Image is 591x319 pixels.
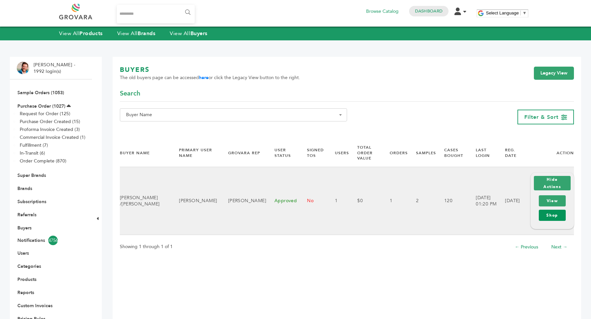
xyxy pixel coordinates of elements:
[327,139,349,167] th: Users
[522,139,574,167] th: Action
[486,11,527,15] a: Select Language​
[117,5,195,23] input: Search...
[436,139,468,167] th: Cases Bought
[20,118,80,125] a: Purchase Order Created (15)
[349,139,382,167] th: Total Order Value
[20,158,66,164] a: Order Complete (870)
[20,150,45,156] a: In-Transit (6)
[349,167,382,235] td: $0
[366,8,399,15] a: Browse Catalog
[468,167,497,235] td: [DATE] 01:20 PM
[170,30,208,37] a: View AllBuyers
[20,111,70,117] a: Request for Order (125)
[17,90,64,96] a: Sample Orders (1053)
[120,139,171,167] th: Buyer Name
[539,195,566,206] a: View
[539,210,566,221] a: Shop
[59,30,103,37] a: View AllProducts
[515,244,538,250] a: ← Previous
[497,139,522,167] th: Reg. Date
[299,139,327,167] th: Signed TOS
[551,244,567,250] a: Next →
[266,167,299,235] td: Approved
[299,167,327,235] td: No
[120,243,173,251] p: Showing 1 through 1 of 1
[17,185,32,192] a: Brands
[138,30,155,37] strong: Brands
[199,74,208,81] a: here
[120,167,171,235] td: [PERSON_NAME] /[PERSON_NAME]
[486,11,519,15] span: Select Language
[117,30,156,37] a: View AllBrands
[415,8,443,14] a: Dashboard
[408,139,436,167] th: Samples
[468,139,497,167] th: Last Login
[220,139,266,167] th: Grovara Rep
[17,103,65,109] a: Purchase Order (1027)
[17,289,34,296] a: Reports
[17,263,41,269] a: Categories
[534,67,574,80] a: Legacy View
[524,114,558,121] span: Filter & Sort
[382,139,408,167] th: Orders
[190,30,208,37] strong: Buyers
[497,167,522,235] td: [DATE]
[120,108,347,121] span: Buyer Name
[327,167,349,235] td: 1
[382,167,408,235] td: 1
[17,225,32,231] a: Buyers
[171,167,220,235] td: [PERSON_NAME]
[17,236,84,245] a: Notifications4756
[120,74,300,81] span: The old buyers page can be accessed or click the Legacy View button to the right.
[534,176,571,190] button: Hide Actions
[17,276,36,283] a: Products
[120,65,300,74] h1: BUYERS
[17,172,46,179] a: Super Brands
[123,110,343,119] span: Buyer Name
[17,250,29,256] a: Users
[266,139,299,167] th: User Status
[20,134,85,140] a: Commercial Invoice Created (1)
[120,89,140,98] span: Search
[17,303,53,309] a: Custom Invoices
[48,236,58,245] span: 4756
[408,167,436,235] td: 2
[17,212,36,218] a: Referrals
[20,142,48,148] a: Fulfillment (7)
[17,199,46,205] a: Subscriptions
[436,167,468,235] td: 120
[20,126,80,133] a: Proforma Invoice Created (3)
[522,11,527,15] span: ▼
[33,62,77,74] li: [PERSON_NAME] - 1992 login(s)
[171,139,220,167] th: Primary User Name
[220,167,266,235] td: [PERSON_NAME]
[79,30,102,37] strong: Products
